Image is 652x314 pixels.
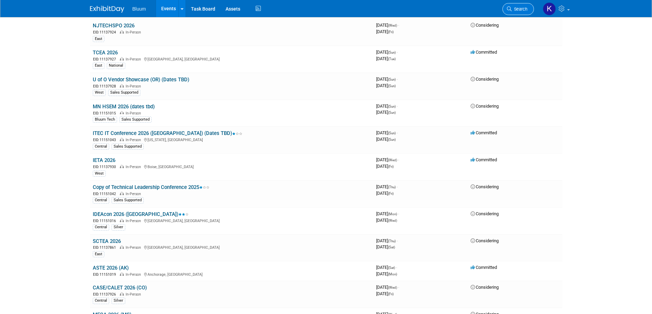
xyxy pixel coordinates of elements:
span: (Mon) [388,272,397,276]
span: - [398,285,399,290]
img: In-Person Event [120,57,124,60]
span: In-Person [126,292,143,297]
span: (Wed) [388,24,397,27]
span: EID: 11151043 [93,138,119,142]
span: In-Person [126,192,143,196]
span: [DATE] [376,238,398,243]
span: In-Person [126,30,143,35]
a: Copy of Technical Leadership Conference 2025 [93,184,209,190]
span: (Sun) [388,131,396,135]
span: In-Person [126,165,143,169]
span: [DATE] [376,285,399,290]
div: [GEOGRAPHIC_DATA], [GEOGRAPHIC_DATA] [93,218,371,223]
a: IDEAcon 2026 ([GEOGRAPHIC_DATA]) [93,211,189,217]
span: [DATE] [376,110,396,115]
a: Search [502,3,534,15]
span: EID: 11137930 [93,165,119,169]
span: [DATE] [376,77,398,82]
div: Anchorage, [GEOGRAPHIC_DATA] [93,271,371,277]
span: In-Person [126,111,143,115]
img: In-Person Event [120,111,124,114]
span: (Tue) [388,57,396,61]
span: [DATE] [376,211,399,216]
span: - [397,77,398,82]
span: (Wed) [388,286,397,289]
div: Boise, [GEOGRAPHIC_DATA] [93,164,371,169]
img: In-Person Event [120,272,124,276]
span: (Sun) [388,105,396,108]
span: - [397,104,398,109]
img: In-Person Event [120,84,124,87]
a: ITEC IT Conference 2026 ([GEOGRAPHIC_DATA]) (Dates TBD) [93,130,242,136]
span: [DATE] [376,56,396,61]
span: (Sun) [388,84,396,88]
img: ExhibitDay [90,6,124,13]
img: In-Person Event [120,292,124,296]
span: [DATE] [376,244,395,249]
a: SCTEA 2026 [93,238,121,244]
div: Central [93,144,109,150]
span: [DATE] [376,291,394,296]
span: EID: 11137924 [93,30,119,34]
span: Considering [471,211,499,216]
span: In-Person [126,219,143,223]
span: [DATE] [376,130,398,135]
span: - [398,23,399,28]
span: (Thu) [388,185,396,189]
span: [DATE] [376,157,399,162]
span: [DATE] [376,50,398,55]
span: [DATE] [376,191,394,196]
div: East [93,63,104,69]
span: Considering [471,77,499,82]
div: West [93,170,106,177]
img: In-Person Event [120,192,124,195]
span: [DATE] [376,184,398,189]
span: (Wed) [388,158,397,162]
img: In-Person Event [120,245,124,249]
div: Central [93,298,109,304]
span: (Thu) [388,239,396,243]
span: (Wed) [388,219,397,222]
div: East [93,36,104,42]
span: [DATE] [376,104,398,109]
span: [DATE] [376,137,396,142]
span: [DATE] [376,83,396,88]
img: In-Person Event [120,138,124,141]
span: EID: 11137926 [93,292,119,296]
span: (Sat) [388,245,395,249]
span: - [396,265,397,270]
a: NJTECHSPO 2026 [93,23,135,29]
div: Sales Supported [119,117,152,123]
span: [DATE] [376,271,397,276]
span: (Sun) [388,51,396,54]
img: In-Person Event [120,165,124,168]
span: [DATE] [376,218,397,223]
div: East [93,251,104,257]
span: - [397,130,398,135]
span: - [397,184,398,189]
span: EID: 11137928 [93,84,119,88]
div: West [93,90,106,96]
span: Committed [471,157,497,162]
span: [DATE] [376,164,394,169]
a: U of O Vendor Showcase (OR) (Dates TBD) [93,77,189,83]
span: Considering [471,184,499,189]
a: CASE/CALET 2026 (CO) [93,285,147,291]
span: In-Person [126,84,143,88]
span: (Sat) [388,266,395,270]
span: In-Person [126,272,143,277]
span: [DATE] [376,23,399,28]
span: Committed [471,50,497,55]
div: National [107,63,125,69]
span: - [397,50,398,55]
img: In-Person Event [120,219,124,222]
div: [GEOGRAPHIC_DATA], [GEOGRAPHIC_DATA] [93,244,371,250]
span: Committed [471,265,497,270]
span: In-Person [126,245,143,250]
span: - [397,238,398,243]
img: In-Person Event [120,30,124,33]
span: (Fri) [388,165,394,168]
img: Kellie Noller [543,2,556,15]
a: MN HSEM 2026 (dates tbd) [93,104,155,110]
span: EID: 11151016 [93,219,119,223]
